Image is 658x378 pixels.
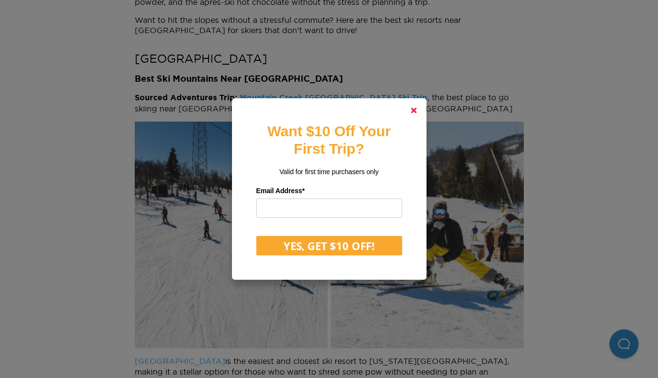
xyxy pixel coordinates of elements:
span: Required [302,187,304,195]
button: YES, GET $10 OFF! [256,236,402,255]
a: Close [402,99,426,122]
span: Valid for first time purchasers only [279,168,378,176]
label: Email Address [256,183,402,198]
strong: Want $10 Off Your First Trip? [267,123,391,157]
